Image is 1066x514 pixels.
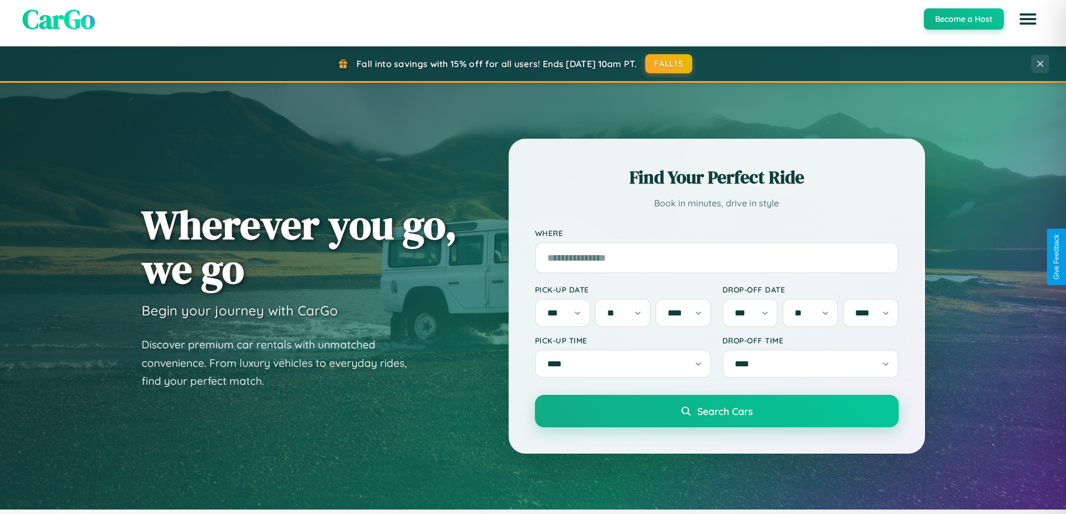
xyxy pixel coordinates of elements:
label: Drop-off Time [722,336,899,345]
span: CarGo [22,1,95,37]
button: Search Cars [535,395,899,427]
button: Open menu [1012,3,1044,35]
label: Pick-up Date [535,285,711,294]
h2: Find Your Perfect Ride [535,165,899,190]
div: Give Feedback [1053,234,1060,280]
h1: Wherever you go, we go [142,202,457,291]
span: Fall into savings with 15% off for all users! Ends [DATE] 10am PT. [356,58,637,69]
label: Drop-off Date [722,285,899,294]
h3: Begin your journey with CarGo [142,302,338,319]
button: FALL15 [645,54,692,73]
span: Search Cars [697,405,753,417]
p: Discover premium car rentals with unmatched convenience. From luxury vehicles to everyday rides, ... [142,336,421,390]
label: Where [535,228,899,238]
label: Pick-up Time [535,336,711,345]
button: Become a Host [924,8,1004,30]
p: Book in minutes, drive in style [535,195,899,211]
